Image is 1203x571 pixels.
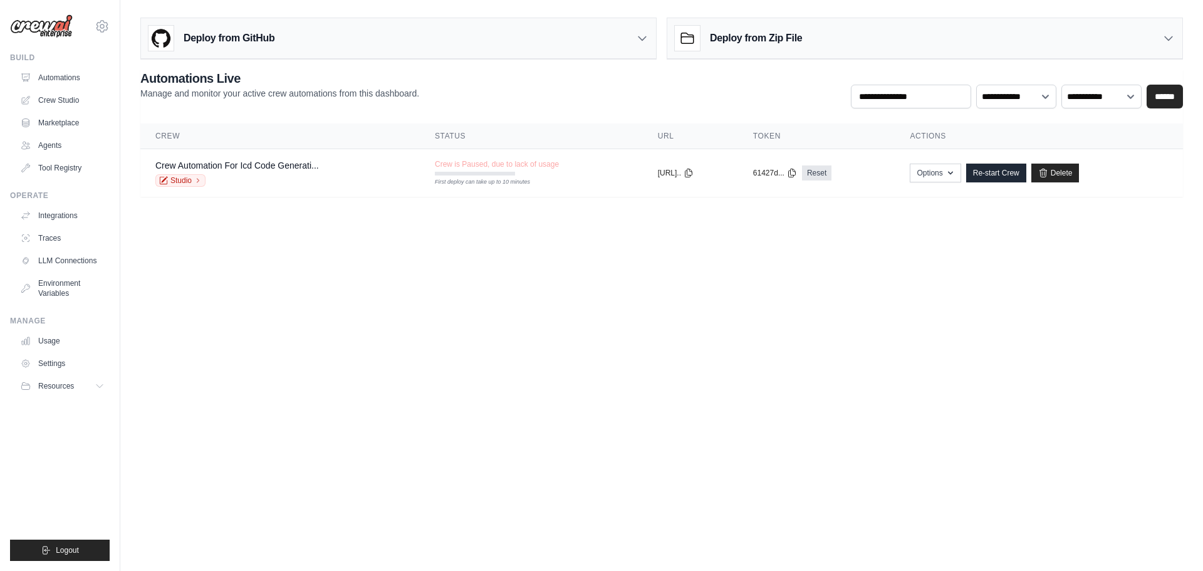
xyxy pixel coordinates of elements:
a: Studio [155,174,206,187]
span: Logout [56,545,79,555]
a: Integrations [15,206,110,226]
a: Agents [15,135,110,155]
div: First deploy can take up to 10 minutes [435,178,515,187]
img: GitHub Logo [148,26,174,51]
a: Automations [15,68,110,88]
h3: Deploy from Zip File [710,31,802,46]
th: URL [643,123,738,149]
h2: Automations Live [140,70,419,87]
a: Marketplace [15,113,110,133]
p: Manage and monitor your active crew automations from this dashboard. [140,87,419,100]
th: Token [738,123,895,149]
a: LLM Connections [15,251,110,271]
a: Re-start Crew [966,164,1026,182]
a: Crew Automation For Icd Code Generati... [155,160,319,170]
button: Logout [10,540,110,561]
a: Delete [1031,164,1080,182]
div: Build [10,53,110,63]
div: Manage [10,316,110,326]
th: Actions [895,123,1183,149]
h3: Deploy from GitHub [184,31,274,46]
th: Status [420,123,643,149]
a: Crew Studio [15,90,110,110]
a: Tool Registry [15,158,110,178]
a: Traces [15,228,110,248]
th: Crew [140,123,420,149]
img: Logo [10,14,73,38]
a: Settings [15,354,110,374]
a: Usage [15,331,110,351]
button: Options [910,164,961,182]
a: Reset [802,165,831,181]
a: Environment Variables [15,273,110,303]
button: Resources [15,376,110,396]
span: Crew is Paused, due to lack of usage [435,159,559,169]
div: Operate [10,191,110,201]
span: Resources [38,381,74,391]
button: 61427d... [753,168,797,178]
